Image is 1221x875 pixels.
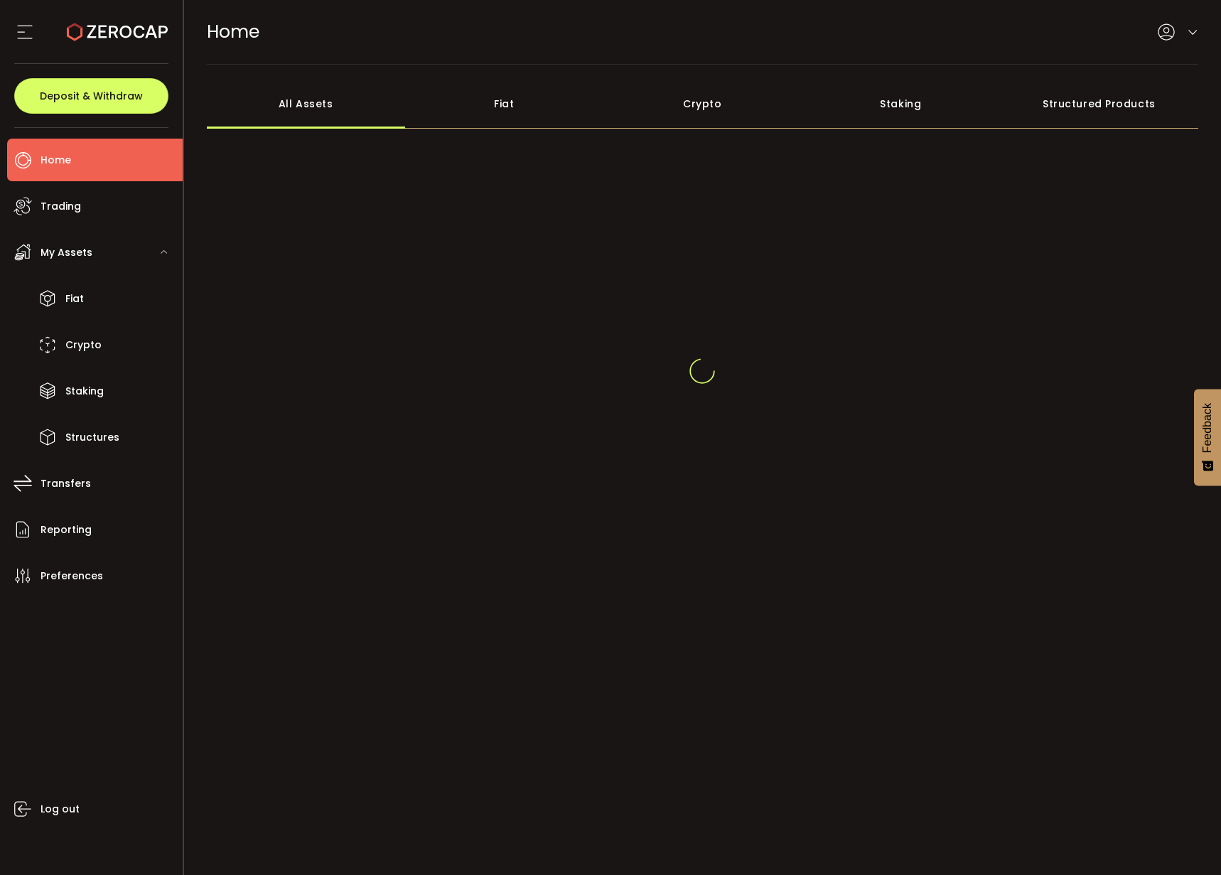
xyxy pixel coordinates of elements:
div: All Assets [207,79,405,129]
div: Structured Products [1000,79,1198,129]
span: Preferences [41,566,103,586]
span: Feedback [1201,403,1214,453]
span: Home [41,150,71,171]
span: Structures [65,427,119,448]
span: Crypto [65,335,102,355]
span: Reporting [41,520,92,540]
span: Home [207,19,259,44]
button: Feedback - Show survey [1194,389,1221,485]
span: Transfers [41,473,91,494]
span: Fiat [65,289,84,309]
span: Trading [41,196,81,217]
span: Log out [41,799,80,820]
span: Staking [65,381,104,402]
div: Crypto [603,79,802,129]
div: Staking [802,79,1000,129]
div: Fiat [405,79,603,129]
span: Deposit & Withdraw [40,91,143,101]
button: Deposit & Withdraw [14,78,168,114]
span: My Assets [41,242,92,263]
